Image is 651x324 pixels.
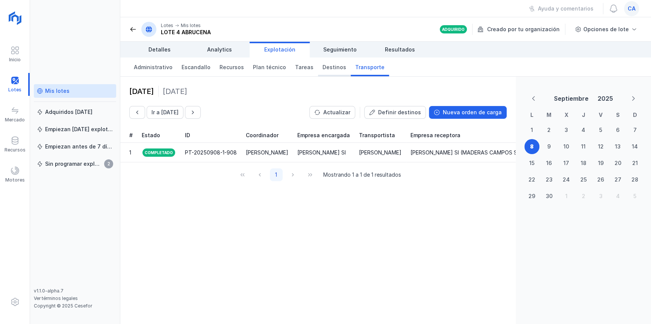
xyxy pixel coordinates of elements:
[134,64,173,71] span: Administrativo
[598,143,603,150] div: 12
[609,138,627,155] td: 13
[565,192,567,200] div: 1
[551,92,592,105] button: Choose Month
[323,109,350,116] div: Actualizar
[529,159,534,167] div: 15
[410,149,524,156] div: [PERSON_NAME] Sl (MADERAS CAMPOS S.L.)
[34,105,116,119] a: Adquiridos [DATE]
[614,159,621,167] div: 20
[609,122,627,138] td: 6
[6,9,24,27] img: logoRight.svg
[45,108,92,116] div: Adquiridos [DATE]
[323,171,401,179] span: Mostrando 1 a 1 de 1 resultados
[583,26,629,33] div: Opciones de lote
[9,57,21,63] div: Inicio
[575,171,592,188] td: 25
[563,143,569,150] div: 10
[631,176,638,183] div: 28
[565,126,568,134] div: 3
[161,23,173,29] div: Lotes
[633,126,637,134] div: 7
[34,288,116,294] div: v1.1.0-alpha.7
[185,132,190,139] span: ID
[142,132,160,139] span: Estado
[581,112,585,118] span: J
[45,87,70,95] div: Mis lotes
[581,143,586,150] div: 11
[364,106,426,119] button: Definir destinos
[129,132,133,139] span: #
[599,126,602,134] div: 5
[599,192,602,200] div: 3
[142,148,176,157] div: Completado
[575,155,592,171] td: 18
[322,64,346,71] span: Destinos
[5,117,25,123] div: Mercado
[564,112,568,118] span: X
[540,171,558,188] td: 23
[526,93,540,104] button: Previous Month
[626,122,643,138] td: 7
[177,58,215,76] a: Escandallo
[530,112,533,118] span: L
[523,138,540,155] td: 8
[207,46,232,53] span: Analytics
[546,176,553,183] div: 23
[250,42,310,58] a: Explotación
[609,171,627,188] td: 27
[34,140,116,153] a: Empiezan antes de 7 días
[246,149,288,156] div: [PERSON_NAME]
[429,106,507,119] button: Nueva orden de carga
[297,149,346,156] div: [PERSON_NAME] Sl
[129,86,154,97] div: [DATE]
[410,132,460,139] span: Empresa receptora
[359,132,395,139] span: Transportista
[528,176,535,183] div: 22
[592,188,609,204] td: 3
[34,157,116,171] a: Sin programar explotación2
[129,42,189,58] a: Detalles
[581,192,585,200] div: 2
[615,143,621,150] div: 13
[616,126,619,134] div: 6
[45,143,113,150] div: Empiezan antes de 7 días
[633,192,636,200] div: 5
[563,176,570,183] div: 24
[523,122,540,138] td: 1
[264,46,295,53] span: Explotación
[318,58,351,76] a: Destinos
[626,93,640,104] button: Next Month
[5,177,25,183] div: Motores
[626,171,643,188] td: 28
[609,155,627,171] td: 20
[580,176,586,183] div: 25
[163,86,187,97] div: [DATE]
[547,126,551,134] div: 2
[557,138,575,155] td: 10
[538,5,593,12] div: Ayuda y comentarios
[291,58,318,76] a: Tareas
[597,176,604,183] div: 26
[104,159,113,168] span: 2
[220,64,244,71] span: Recursos
[592,122,609,138] td: 5
[540,122,558,138] td: 2
[45,160,102,168] div: Sin programar explotación
[129,149,131,156] div: 1
[477,24,566,35] div: Creado por tu organización
[563,159,569,167] div: 17
[185,149,237,156] div: PT-20250908-1-908
[34,303,116,309] div: Copyright © 2025 Cesefor
[528,192,535,200] div: 29
[355,64,385,71] span: Transporte
[34,84,116,98] a: Mis lotes
[34,295,78,301] a: Ver términos legales
[575,188,592,204] td: 2
[270,168,283,181] button: Page 1
[626,138,643,155] td: 14
[34,123,116,136] a: Empiezan [DATE] explotación
[540,155,558,171] td: 16
[129,58,177,76] a: Administrativo
[599,112,603,118] span: V
[310,42,370,58] a: Seguimiento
